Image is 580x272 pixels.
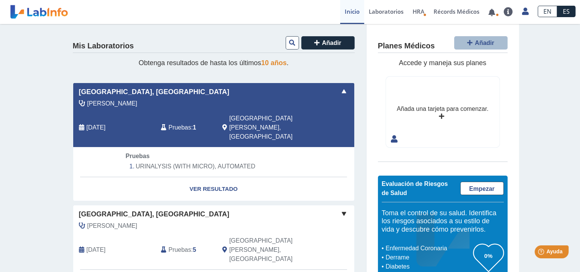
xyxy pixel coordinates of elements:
a: Empezar [460,182,504,195]
span: Pruebas [169,245,191,254]
span: Soler Bonilla, Michael [87,221,137,230]
span: Pruebas [125,153,149,159]
b: 5 [193,246,196,253]
b: 1 [193,124,196,131]
span: Empezar [469,186,495,192]
span: Evaluación de Riesgos de Salud [382,181,448,196]
span: 10 años [261,59,287,67]
button: Añadir [301,36,355,50]
h4: Planes Médicos [378,42,435,51]
span: San Juan, PR [229,236,313,264]
span: Añadir [322,40,341,46]
span: [GEOGRAPHIC_DATA], [GEOGRAPHIC_DATA] [79,87,230,97]
span: Pruebas [169,123,191,132]
li: URINALYSIS (WITH MICRO), AUTOMATED [125,161,301,172]
div: : [155,114,217,141]
a: EN [538,6,557,17]
span: 2025-08-11 [87,123,106,132]
iframe: Help widget launcher [512,242,572,264]
li: Diabetes [384,262,473,271]
span: [GEOGRAPHIC_DATA], [GEOGRAPHIC_DATA] [79,209,230,219]
div: Añada una tarjeta para comenzar. [397,104,488,114]
span: HRA [413,8,424,15]
a: Ver Resultado [73,177,354,201]
h3: 0% [473,251,504,261]
span: San Juan, PR [229,114,313,141]
h4: Mis Laboratorios [73,42,134,51]
div: : [155,236,217,264]
button: Añadir [454,36,508,50]
li: Derrame [384,253,473,262]
span: Añadir [475,40,494,46]
li: Enfermedad Coronaria [384,244,473,253]
h5: Toma el control de su salud. Identifica los riesgos asociados a su estilo de vida y descubre cómo... [382,209,504,234]
span: Soler Bonilla, Michael [87,99,137,108]
a: ES [557,6,575,17]
span: 2025-05-27 [87,245,106,254]
span: Accede y maneja sus planes [399,59,486,67]
span: Obtenga resultados de hasta los últimos . [138,59,288,67]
